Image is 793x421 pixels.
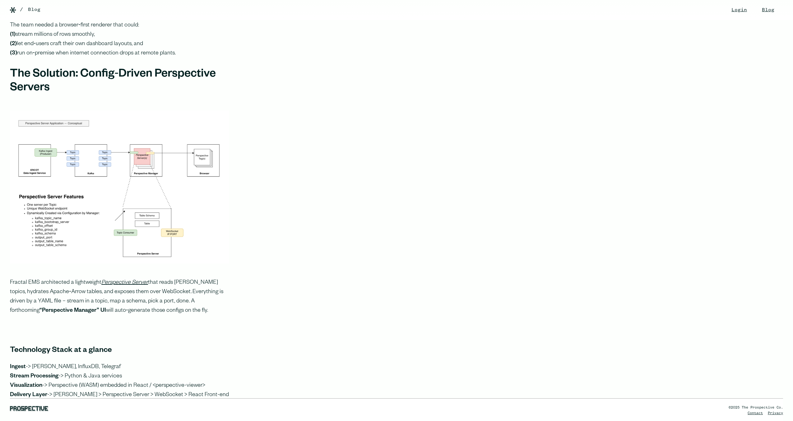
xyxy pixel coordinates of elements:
strong: The Solution: Config‑Driven Perspective Servers [10,69,216,95]
p: The team needed a browser‑first renderer that could: stream millions of rows smoothly, let end‑us... [10,21,229,58]
strong: (3) [10,50,17,57]
strong: Technology Stack at a glance [10,347,112,355]
a: Contact [748,411,763,415]
a: Perspective Server [101,280,148,286]
strong: “Perspective Manager” UI [39,308,106,314]
div: ©2025 The Prospective Co. [729,405,783,410]
div: / [20,6,23,13]
strong: (1) [10,32,16,38]
a: Privacy [768,411,783,415]
a: Blog [28,6,40,13]
p: ‍ [10,325,229,335]
strong: (2) [10,41,17,47]
p: Fractal EMS architected a lightweight that reads [PERSON_NAME] topics, hydrates Apache‑Arrow tabl... [10,278,229,316]
p: -> [PERSON_NAME], InfluxDB, Telegraf -> Python & Java services -> Perspective (WASM) embedded in ... [10,363,229,409]
strong: Stream Processing [10,373,58,380]
strong: Ingest [10,364,26,370]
